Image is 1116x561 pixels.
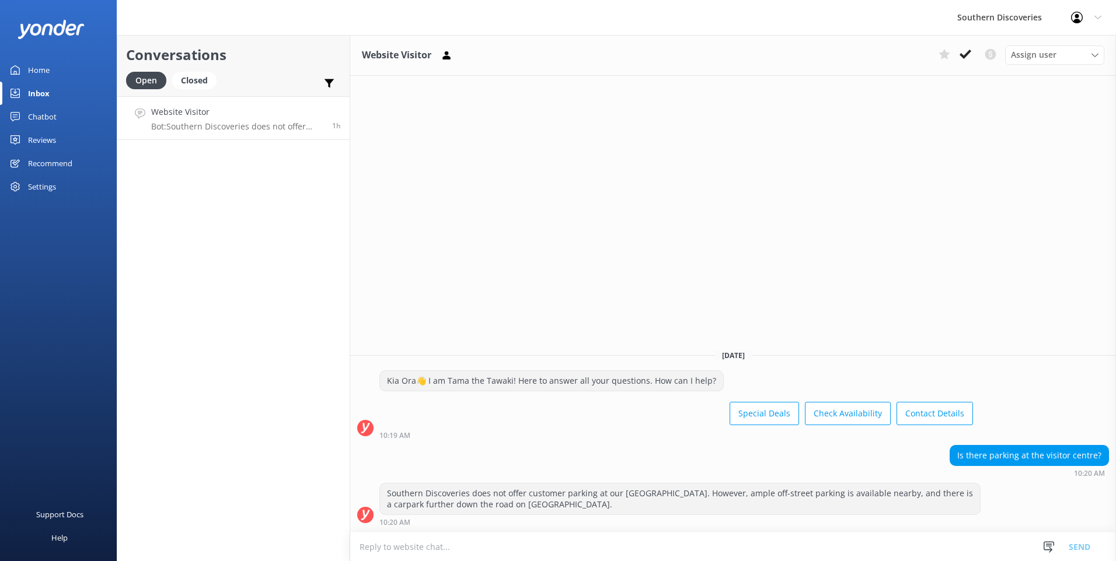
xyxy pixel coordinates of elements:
[28,128,56,152] div: Reviews
[117,96,350,140] a: Website VisitorBot:Southern Discoveries does not offer customer parking at our [GEOGRAPHIC_DATA]....
[380,483,980,514] div: Southern Discoveries does not offer customer parking at our [GEOGRAPHIC_DATA]. However, ample off...
[379,431,973,439] div: Sep 18 2025 10:19am (UTC +12:00) Pacific/Auckland
[805,402,891,425] button: Check Availability
[172,72,217,89] div: Closed
[51,526,68,549] div: Help
[126,44,341,66] h2: Conversations
[151,106,323,118] h4: Website Visitor
[380,371,723,391] div: Kia Ora👋 I am Tama the Tawaki! Here to answer all your questions. How can I help?
[126,72,166,89] div: Open
[362,48,431,63] h3: Website Visitor
[379,432,410,439] strong: 10:19 AM
[715,350,752,360] span: [DATE]
[379,518,981,526] div: Sep 18 2025 10:20am (UTC +12:00) Pacific/Auckland
[28,105,57,128] div: Chatbot
[1005,45,1104,64] div: Assign User
[1011,48,1056,61] span: Assign user
[28,58,50,82] div: Home
[950,469,1109,477] div: Sep 18 2025 10:20am (UTC +12:00) Pacific/Auckland
[28,175,56,198] div: Settings
[28,152,72,175] div: Recommend
[18,20,85,39] img: yonder-white-logo.png
[1074,470,1105,477] strong: 10:20 AM
[36,503,83,526] div: Support Docs
[172,73,222,86] a: Closed
[332,121,341,131] span: Sep 18 2025 10:20am (UTC +12:00) Pacific/Auckland
[730,402,799,425] button: Special Deals
[151,121,323,132] p: Bot: Southern Discoveries does not offer customer parking at our [GEOGRAPHIC_DATA]. However, ampl...
[28,82,50,105] div: Inbox
[379,519,410,526] strong: 10:20 AM
[126,73,172,86] a: Open
[897,402,973,425] button: Contact Details
[950,446,1108,465] div: Is there parking at the visitor centre?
